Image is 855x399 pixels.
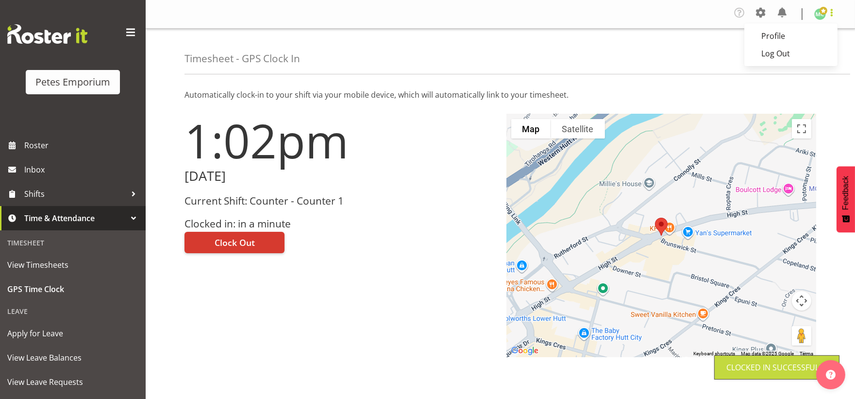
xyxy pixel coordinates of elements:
[24,187,126,201] span: Shifts
[744,27,838,45] a: Profile
[511,119,551,139] button: Show street map
[814,8,826,20] img: melissa-cowen2635.jpg
[2,233,143,253] div: Timesheet
[7,350,138,365] span: View Leave Balances
[2,370,143,394] a: View Leave Requests
[741,351,794,356] span: Map data ©2025 Google
[792,326,811,346] button: Drag Pegman onto the map to open Street View
[184,218,495,229] h3: Clocked in: in a minute
[2,277,143,301] a: GPS Time Clock
[837,166,855,232] button: Feedback - Show survey
[184,232,285,253] button: Clock Out
[792,291,811,311] button: Map camera controls
[7,282,138,296] span: GPS Time Clock
[184,195,495,207] h3: Current Shift: Counter - Counter 1
[2,321,143,346] a: Apply for Leave
[509,345,541,357] a: Open this area in Google Maps (opens a new window)
[7,24,87,44] img: Rosterit website logo
[35,75,110,89] div: Petes Emporium
[800,351,813,356] a: Terms (opens in new tab)
[509,345,541,357] img: Google
[726,362,827,373] div: Clocked in Successfully
[841,176,850,210] span: Feedback
[744,45,838,62] a: Log Out
[24,211,126,226] span: Time & Attendance
[184,114,495,167] h1: 1:02pm
[7,375,138,389] span: View Leave Requests
[24,138,141,153] span: Roster
[826,370,836,380] img: help-xxl-2.png
[7,326,138,341] span: Apply for Leave
[24,162,141,177] span: Inbox
[2,253,143,277] a: View Timesheets
[792,119,811,139] button: Toggle fullscreen view
[2,301,143,321] div: Leave
[184,169,495,184] h2: [DATE]
[693,350,735,357] button: Keyboard shortcuts
[2,346,143,370] a: View Leave Balances
[7,258,138,272] span: View Timesheets
[551,119,605,139] button: Show satellite imagery
[184,53,300,64] h4: Timesheet - GPS Clock In
[215,236,255,249] span: Clock Out
[184,89,816,101] p: Automatically clock-in to your shift via your mobile device, which will automatically link to you...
